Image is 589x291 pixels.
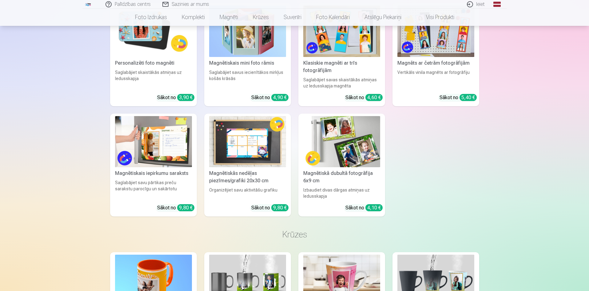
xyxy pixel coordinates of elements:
[207,69,289,89] div: Saglabājiet savus iecienītākos mirkļus košās krāsās
[204,114,291,217] a: Magnētiskās nedēļas piezīmes/grafiki 20x30 cmMagnētiskās nedēļas piezīmes/grafiki 20x30 cmOrganiz...
[298,3,385,106] a: Klasiskie magnēti ar trīs fotogrāfijāmKlasiskie magnēti ar trīs fotogrāfijāmSaglabājiet savas ska...
[271,94,289,101] div: 4,90 €
[301,59,383,74] div: Klasiskie magnēti ar trīs fotogrāfijām
[271,204,289,211] div: 9,80 €
[113,69,194,89] div: Saglabājiet skaistākās atmiņas uz ledusskapja
[357,9,409,26] a: Atslēgu piekariņi
[303,6,380,57] img: Klasiskie magnēti ar trīs fotogrāfijām
[309,9,357,26] a: Foto kalendāri
[115,229,474,240] h3: Krūzes
[251,94,289,101] div: Sākot no
[395,59,477,67] div: Magnēts ar četrām fotogrāfijām
[207,187,289,199] div: Organizējiet savu aktivitāšu grafiku
[365,94,383,101] div: 4,60 €
[204,3,291,106] a: Magnētiskais mini foto rāmisMagnētiskais mini foto rāmisSaglabājiet savus iecienītākos mirkļus ko...
[212,9,245,26] a: Magnēti
[251,204,289,212] div: Sākot no
[128,9,174,26] a: Foto izdrukas
[303,116,380,168] img: Magnētiskā dubultā fotogrāfija 6x9 cm
[85,2,92,6] img: /fa1
[110,3,197,106] a: Personalizēti foto magnētiPersonalizēti foto magnētiSaglabājiet skaistākās atmiņas uz ledusskapja...
[157,204,194,212] div: Sākot no
[245,9,276,26] a: Krūzes
[301,77,383,89] div: Saglabājiet savas skaistākās atmiņas uz ledusskapja magnēta
[365,204,383,211] div: 4,10 €
[110,114,197,217] a: Magnētiskais iepirkumu sarakstsMagnētiskais iepirkumu sarakstsSaglabājiet savu pārtikas preču sar...
[113,170,194,177] div: Magnētiskais iepirkumu saraksts
[113,59,194,67] div: Personalizēti foto magnēti
[157,94,194,101] div: Sākot no
[395,69,477,89] div: Vertikāls vinila magnēts ar fotogrāfiju
[409,9,462,26] a: Visi produkti
[209,116,286,168] img: Magnētiskās nedēļas piezīmes/grafiki 20x30 cm
[460,94,477,101] div: 5,40 €
[209,6,286,57] img: Magnētiskais mini foto rāmis
[301,187,383,199] div: Izbaudiet divas dārgas atmiņas uz ledusskapja
[276,9,309,26] a: Suvenīri
[440,94,477,101] div: Sākot no
[113,180,194,199] div: Saglabājiet savu pārtikas preču sarakstu parocīgu un sakārtotu
[207,59,289,67] div: Magnētiskais mini foto rāmis
[174,9,212,26] a: Komplekti
[345,204,383,212] div: Sākot no
[397,6,474,57] img: Magnēts ar četrām fotogrāfijām
[392,3,479,106] a: Magnēts ar četrām fotogrāfijāmMagnēts ar četrām fotogrāfijāmVertikāls vinila magnēts ar fotogrāfi...
[177,204,194,211] div: 9,80 €
[301,170,383,184] div: Magnētiskā dubultā fotogrāfija 6x9 cm
[115,6,192,57] img: Personalizēti foto magnēti
[207,170,289,184] div: Magnētiskās nedēļas piezīmes/grafiki 20x30 cm
[345,94,383,101] div: Sākot no
[177,94,194,101] div: 3,90 €
[115,116,192,168] img: Magnētiskais iepirkumu saraksts
[298,114,385,217] a: Magnētiskā dubultā fotogrāfija 6x9 cmMagnētiskā dubultā fotogrāfija 6x9 cmIzbaudiet divas dārgas ...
